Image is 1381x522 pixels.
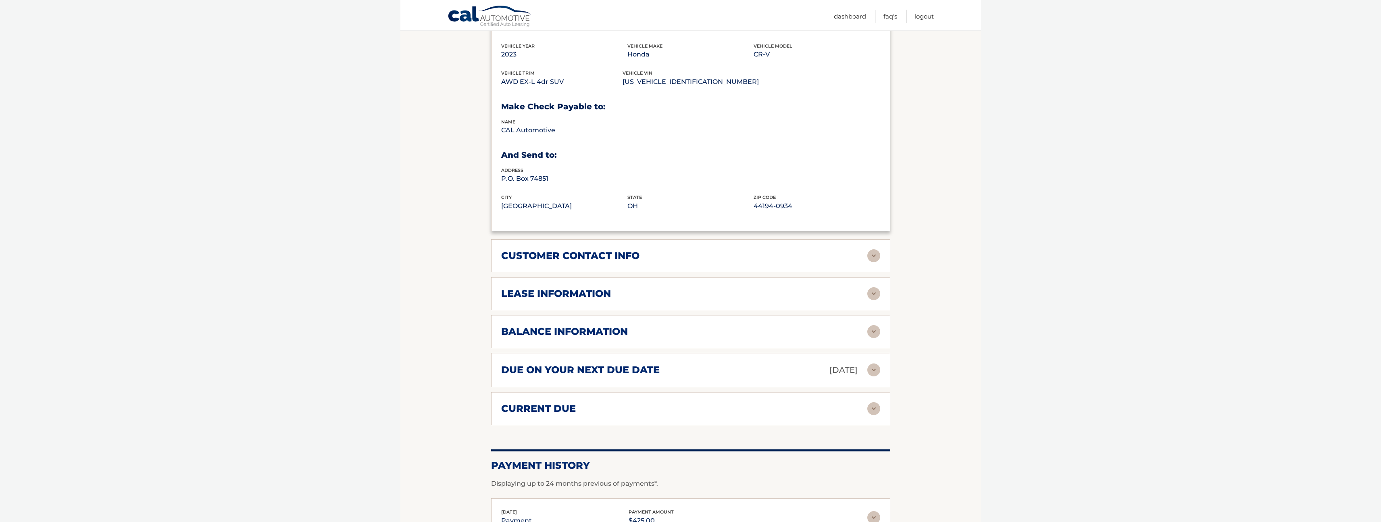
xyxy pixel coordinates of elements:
p: 44194-0934 [754,200,880,212]
h2: due on your next due date [501,364,660,376]
h2: Payment History [491,459,890,472]
p: Honda [627,49,754,60]
span: name [501,119,515,125]
span: payment amount [629,509,674,515]
p: P.O. Box 74851 [501,173,627,184]
p: CR-V [754,49,880,60]
span: vehicle Year [501,43,535,49]
p: 2023 [501,49,627,60]
img: accordion-rest.svg [867,249,880,262]
h3: Make Check Payable to: [501,102,880,112]
p: [DATE] [829,363,858,377]
span: state [627,194,642,200]
p: [GEOGRAPHIC_DATA] [501,200,627,212]
span: vehicle vin [623,70,652,76]
span: vehicle trim [501,70,535,76]
h2: lease information [501,288,611,300]
img: accordion-rest.svg [867,325,880,338]
h2: customer contact info [501,250,639,262]
h3: And Send to: [501,150,880,160]
span: city [501,194,512,200]
span: vehicle make [627,43,662,49]
img: accordion-rest.svg [867,287,880,300]
p: Displaying up to 24 months previous of payments*. [491,479,890,489]
p: [US_VEHICLE_IDENTIFICATION_NUMBER] [623,76,759,88]
span: zip code [754,194,776,200]
a: Cal Automotive [448,5,532,29]
img: accordion-rest.svg [867,402,880,415]
a: FAQ's [883,10,897,23]
span: vehicle model [754,43,792,49]
span: [DATE] [501,509,517,515]
a: Logout [914,10,934,23]
p: OH [627,200,754,212]
a: Dashboard [834,10,866,23]
span: address [501,167,523,173]
p: AWD EX-L 4dr SUV [501,76,623,88]
p: CAL Automotive [501,125,627,136]
h2: current due [501,403,576,415]
h2: balance information [501,326,628,338]
img: accordion-rest.svg [867,363,880,376]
